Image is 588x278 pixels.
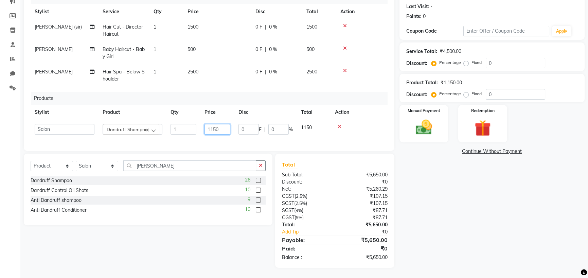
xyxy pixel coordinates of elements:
[31,187,88,194] div: Dandruff Control Oil Shots
[406,3,429,10] div: Last Visit:
[200,105,234,120] th: Price
[277,254,335,261] div: Balance :
[245,176,250,184] span: 26
[406,60,427,67] div: Discount:
[277,186,335,193] div: Net:
[335,200,392,207] div: ₹107.15
[123,160,256,171] input: Search or Scan
[289,126,293,133] span: %
[335,254,392,261] div: ₹5,650.00
[344,228,393,236] div: ₹0
[469,118,496,138] img: _gift.svg
[251,4,302,19] th: Disc
[296,208,302,213] span: 9%
[277,214,335,221] div: ( )
[99,4,149,19] th: Service
[31,4,99,19] th: Stylist
[35,46,73,52] span: [PERSON_NAME]
[149,4,183,19] th: Qty
[245,186,250,193] span: 10
[408,108,440,114] label: Manual Payment
[471,108,495,114] label: Redemption
[296,193,306,199] span: 2.5%
[552,26,571,36] button: Apply
[269,23,277,31] span: 0 %
[154,24,156,30] span: 1
[306,69,317,75] span: 2500
[277,221,335,228] div: Total:
[31,92,393,105] div: Products
[441,79,462,86] div: ₹1,150.00
[255,46,262,53] span: 0 F
[103,69,145,82] span: Hair Spa - Below Shoulder
[259,126,262,133] span: F
[269,46,277,53] span: 0 %
[277,193,335,200] div: ( )
[335,244,392,253] div: ₹0
[234,105,297,120] th: Disc
[282,161,298,168] span: Total
[423,13,426,20] div: 0
[35,69,73,75] span: [PERSON_NAME]
[406,28,463,35] div: Coupon Code
[31,197,82,204] div: Anti Dandruff shampoo
[439,91,461,97] label: Percentage
[35,24,82,30] span: [PERSON_NAME] (sir)
[188,69,198,75] span: 2500
[406,48,437,55] div: Service Total:
[301,124,312,131] span: 1150
[31,177,72,184] div: Dandruff Shampoo
[406,79,438,86] div: Product Total:
[331,105,388,120] th: Action
[103,46,145,59] span: Baby Haircut - Baby Girl
[471,59,482,66] label: Fixed
[269,68,277,75] span: 0 %
[306,24,317,30] span: 1500
[336,4,388,19] th: Action
[31,207,87,214] div: Anti Dandruff Conditioner
[277,178,335,186] div: Discount:
[335,236,392,244] div: ₹5,650.00
[277,244,335,253] div: Paid:
[248,196,250,203] span: 9
[166,105,200,120] th: Qty
[306,46,315,52] span: 500
[440,48,461,55] div: ₹4,500.00
[335,193,392,200] div: ₹107.15
[277,236,335,244] div: Payable:
[277,228,344,236] a: Add Tip
[183,4,251,19] th: Price
[297,105,331,120] th: Total
[31,105,99,120] th: Stylist
[335,171,392,178] div: ₹5,650.00
[265,46,266,53] span: |
[265,23,266,31] span: |
[188,24,198,30] span: 1500
[282,214,295,221] span: CGST
[245,206,250,213] span: 10
[463,26,549,36] input: Enter Offer / Coupon Code
[265,68,266,75] span: |
[406,91,427,98] div: Discount:
[401,148,583,155] a: Continue Without Payment
[277,171,335,178] div: Sub Total:
[282,193,295,199] span: CGST
[277,207,335,214] div: ( )
[296,201,306,206] span: 2.5%
[255,23,262,31] span: 0 F
[406,13,422,20] div: Points:
[430,3,432,10] div: -
[335,186,392,193] div: ₹5,260.29
[335,221,392,228] div: ₹5,650.00
[282,200,294,206] span: SGST
[335,207,392,214] div: ₹87.71
[264,126,266,133] span: |
[302,4,336,19] th: Total
[188,46,196,52] span: 500
[107,126,148,132] span: Dandruff Shampoo
[154,46,156,52] span: 1
[277,200,335,207] div: ( )
[335,214,392,221] div: ₹87.71
[296,215,302,220] span: 9%
[439,59,461,66] label: Percentage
